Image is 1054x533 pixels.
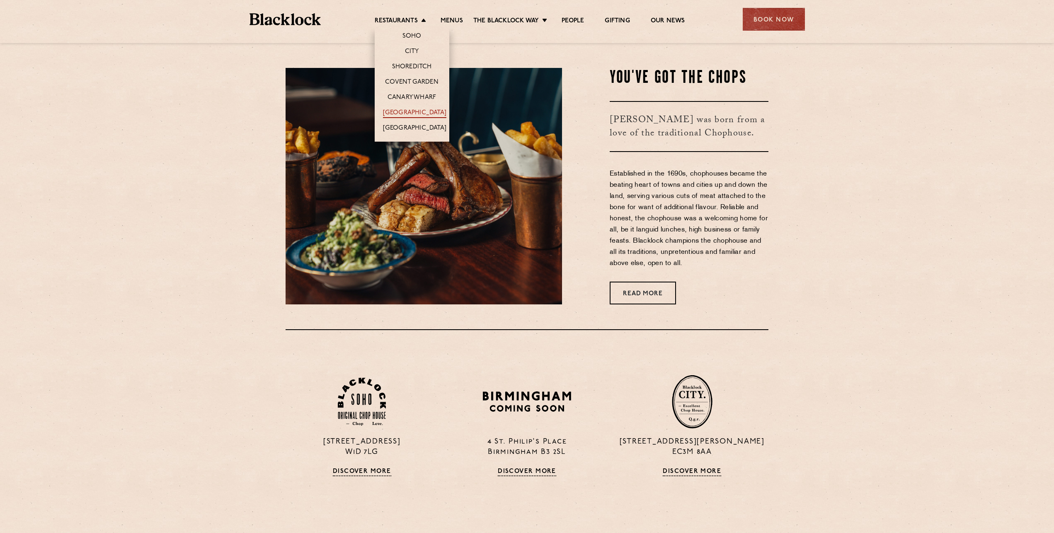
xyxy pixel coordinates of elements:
a: Gifting [605,17,630,26]
a: Discover More [333,468,391,476]
p: [STREET_ADDRESS] W1D 7LG [286,437,438,458]
a: Covent Garden [385,78,439,87]
a: [GEOGRAPHIC_DATA] [383,124,446,133]
img: City-stamp-default.svg [672,375,712,429]
a: Restaurants [375,17,418,26]
a: People [562,17,584,26]
img: Soho-stamp-default.svg [338,378,386,426]
p: Established in the 1690s, chophouses became the beating heart of towns and cities up and down the... [610,169,768,269]
h2: You've Got The Chops [610,68,768,89]
h3: [PERSON_NAME] was born from a love of the traditional Chophouse. [610,101,768,152]
a: Shoreditch [392,63,432,72]
a: Soho [402,32,422,41]
img: May25-Blacklock-AllIn-00417-scaled-e1752246198448.jpg [286,68,562,304]
a: City [405,48,419,57]
p: [STREET_ADDRESS][PERSON_NAME] EC3M 8AA [616,437,768,458]
a: Discover More [663,468,721,476]
img: BIRMINGHAM-P22_-e1747915156957.png [481,388,573,415]
div: Book Now [743,8,805,31]
a: Read More [610,282,676,304]
a: The Blacklock Way [473,17,539,26]
img: BL_Textured_Logo-footer-cropped.svg [250,13,321,25]
p: 4 St. Philip's Place Birmingham B3 2SL [451,437,603,458]
a: Menus [441,17,463,26]
a: Canary Wharf [388,94,436,103]
a: Our News [651,17,685,26]
a: [GEOGRAPHIC_DATA] [383,109,446,118]
a: Discover More [498,468,556,476]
